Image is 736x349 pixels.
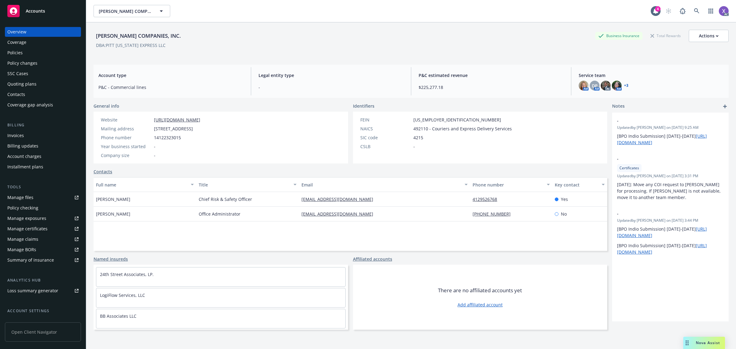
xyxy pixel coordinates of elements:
img: photo [601,81,611,90]
span: - [259,84,404,90]
span: P&C estimated revenue [419,72,564,79]
span: There are no affiliated accounts yet [438,287,522,294]
img: photo [719,6,729,16]
div: Website [101,117,151,123]
div: Key contact [555,182,598,188]
a: [EMAIL_ADDRESS][DOMAIN_NAME] [301,211,378,217]
div: 4 [655,6,661,12]
span: [DATE]: Move any COI request to [PERSON_NAME] for processing. If [PERSON_NAME] is not available, ... [617,182,722,200]
div: Manage claims [7,234,38,244]
a: Policies [5,48,81,58]
button: Nova Assist [683,337,725,349]
img: photo [612,81,622,90]
div: -CertificatesUpdatedby [PERSON_NAME] on [DATE] 3:31 PM[DATE]: Move any COI request to [PERSON_NAM... [612,151,729,205]
a: Named insureds [94,256,128,262]
a: Service team [5,316,81,326]
div: Phone number [473,182,543,188]
span: [US_EMPLOYER_IDENTIFICATION_NUMBER] [413,117,501,123]
div: Billing updates [7,141,38,151]
span: - [154,152,155,159]
p: [BPO Indio Submission] [DATE]-[DATE] [617,242,724,255]
div: Billing [5,122,81,128]
a: Installment plans [5,162,81,172]
span: Account type [98,72,243,79]
span: Certificates [619,165,639,171]
button: Full name [94,177,196,192]
span: - [413,143,415,150]
div: Policy changes [7,58,37,68]
span: General info [94,103,119,109]
div: Manage files [7,193,33,202]
div: -Updatedby [PERSON_NAME] on [DATE] 9:25 AM[BPO Indio Submission] [DATE]-[DATE][URL][DOMAIN_NAME] [612,113,729,151]
a: Manage BORs [5,245,81,255]
span: [STREET_ADDRESS] [154,125,193,132]
div: Policies [7,48,23,58]
div: Title [199,182,290,188]
div: Total Rewards [647,32,684,40]
span: [PERSON_NAME] COMPANIES, INC. [99,8,152,14]
a: Start snowing [662,5,675,17]
a: Manage files [5,193,81,202]
span: Yes [561,196,568,202]
a: Loss summary generator [5,286,81,296]
div: Email [301,182,461,188]
div: Manage exposures [7,213,46,223]
a: Contacts [94,168,112,175]
a: Manage exposures [5,213,81,223]
span: DP [592,82,598,89]
button: Title [196,177,299,192]
div: Quoting plans [7,79,36,89]
a: add [721,103,729,110]
div: Installment plans [7,162,43,172]
div: SIC code [360,134,411,141]
span: No [561,211,567,217]
span: Service team [579,72,724,79]
div: CSLB [360,143,411,150]
span: - [154,143,155,150]
p: [BPO Indio Submission] [DATE]-[DATE] [617,226,724,239]
div: DBA: PITT [US_STATE] EXPRESS LLC [96,42,166,48]
div: SSC Cases [7,69,28,79]
div: Account charges [7,151,41,161]
span: Chief Risk & Safety Officer [199,196,252,202]
a: Invoices [5,131,81,140]
span: 4215 [413,134,423,141]
a: Coverage gap analysis [5,100,81,110]
span: $225,277.18 [419,84,564,90]
div: Manage BORs [7,245,36,255]
a: Billing updates [5,141,81,151]
a: Manage certificates [5,224,81,234]
div: Phone number [101,134,151,141]
a: Quoting plans [5,79,81,89]
div: Invoices [7,131,24,140]
span: Notes [612,103,625,110]
div: NAICS [360,125,411,132]
a: Manage claims [5,234,81,244]
a: LogiFlow Services, LLC [100,292,145,298]
span: Updated by [PERSON_NAME] on [DATE] 3:31 PM [617,173,724,179]
a: Report a Bug [677,5,689,17]
a: Account charges [5,151,81,161]
div: Policy checking [7,203,38,213]
p: [BPO Indio Submission] [DATE]-[DATE] [617,133,724,146]
a: Summary of insurance [5,255,81,265]
span: Identifiers [353,103,374,109]
a: BB Associates LLC [100,313,136,319]
span: Office Administrator [199,211,240,217]
a: Switch app [705,5,717,17]
a: Accounts [5,2,81,20]
span: Updated by [PERSON_NAME] on [DATE] 3:44 PM [617,218,724,223]
span: - [617,155,708,162]
div: Drag to move [683,337,691,349]
a: Policy changes [5,58,81,68]
div: Mailing address [101,125,151,132]
div: Full name [96,182,187,188]
div: Tools [5,184,81,190]
span: Updated by [PERSON_NAME] on [DATE] 9:25 AM [617,125,724,130]
a: Coverage [5,37,81,47]
span: Accounts [26,9,45,13]
div: FEIN [360,117,411,123]
div: Actions [699,30,719,42]
button: Email [299,177,470,192]
div: Analytics hub [5,277,81,283]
